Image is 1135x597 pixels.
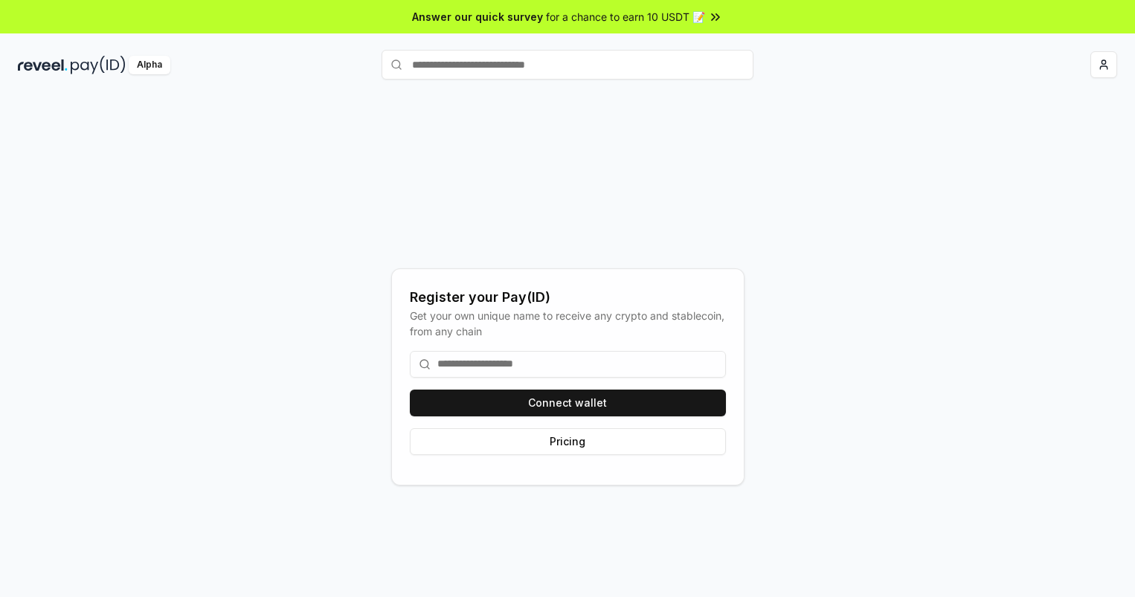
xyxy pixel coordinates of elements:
button: Connect wallet [410,390,726,416]
img: pay_id [71,56,126,74]
button: Pricing [410,428,726,455]
img: reveel_dark [18,56,68,74]
div: Register your Pay(ID) [410,287,726,308]
span: for a chance to earn 10 USDT 📝 [546,9,705,25]
div: Alpha [129,56,170,74]
span: Answer our quick survey [412,9,543,25]
div: Get your own unique name to receive any crypto and stablecoin, from any chain [410,308,726,339]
